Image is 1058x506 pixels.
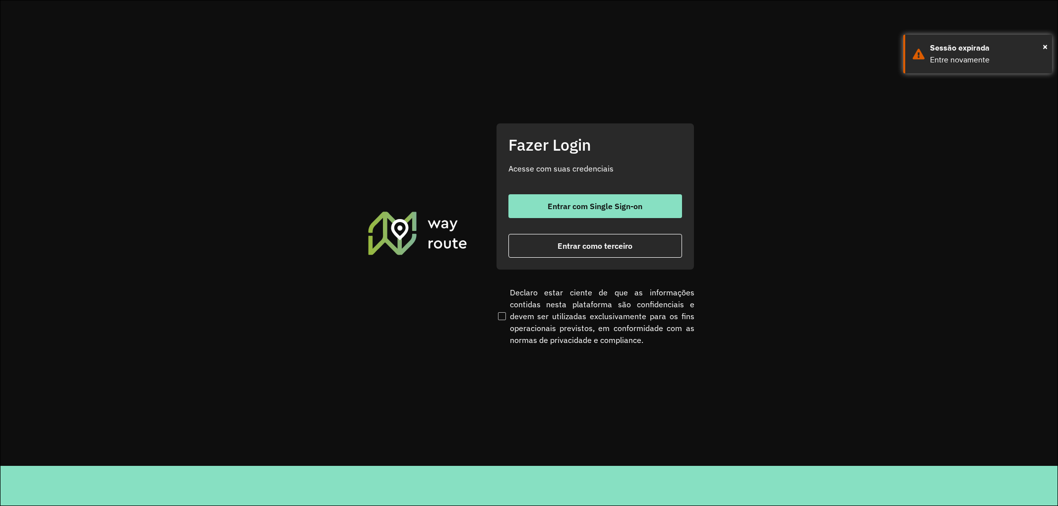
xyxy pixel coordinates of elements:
[367,210,469,256] img: Roteirizador AmbevTech
[1043,39,1048,54] span: ×
[930,42,1045,54] div: Sessão expirada
[496,286,694,346] label: Declaro estar ciente de que as informações contidas nesta plataforma são confidenciais e devem se...
[548,202,642,210] span: Entrar com Single Sign-on
[508,194,682,218] button: button
[508,163,682,174] p: Acesse com suas credenciais
[558,242,632,250] span: Entrar como terceiro
[930,54,1045,66] div: Entre novamente
[1043,39,1048,54] button: Close
[508,135,682,154] h2: Fazer Login
[508,234,682,258] button: button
